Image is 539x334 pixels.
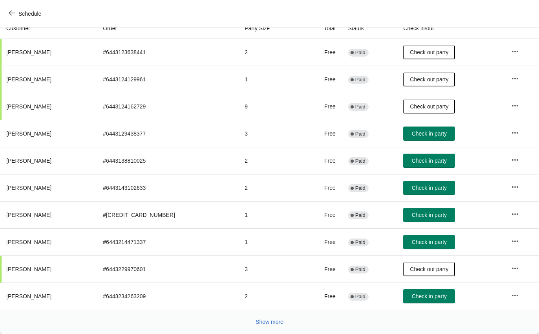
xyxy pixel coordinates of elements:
[238,66,301,93] td: 1
[6,239,51,245] span: [PERSON_NAME]
[97,18,238,39] th: Order
[355,77,365,83] span: Paid
[355,50,365,56] span: Paid
[301,228,342,255] td: Free
[238,120,301,147] td: 3
[403,289,455,303] button: Check in party
[403,72,455,86] button: Check out party
[403,45,455,59] button: Check out party
[403,181,455,195] button: Check in party
[238,39,301,66] td: 2
[6,130,51,137] span: [PERSON_NAME]
[97,93,238,120] td: # 6443124162729
[6,49,51,55] span: [PERSON_NAME]
[301,255,342,283] td: Free
[97,39,238,66] td: # 6443123638441
[355,158,365,164] span: Paid
[301,120,342,147] td: Free
[301,174,342,201] td: Free
[355,185,365,191] span: Paid
[6,158,51,164] span: [PERSON_NAME]
[412,130,447,137] span: Check in party
[252,315,287,329] button: Show more
[410,266,448,272] span: Check out party
[4,7,48,21] button: Schedule
[238,228,301,255] td: 1
[97,174,238,201] td: # 6443143102633
[301,18,342,39] th: Total
[412,185,447,191] span: Check in party
[301,201,342,228] td: Free
[397,18,505,39] th: Check in/out
[355,294,365,300] span: Paid
[238,18,301,39] th: Party Size
[97,66,238,93] td: # 6443124129961
[355,131,365,137] span: Paid
[301,39,342,66] td: Free
[6,103,51,110] span: [PERSON_NAME]
[355,104,365,110] span: Paid
[412,158,447,164] span: Check in party
[410,103,448,110] span: Check out party
[6,76,51,83] span: [PERSON_NAME]
[412,239,447,245] span: Check in party
[6,266,51,272] span: [PERSON_NAME]
[238,93,301,120] td: 9
[97,120,238,147] td: # 6443129438377
[97,228,238,255] td: # 6443214471337
[97,283,238,310] td: # 6443234263209
[97,147,238,174] td: # 6443138810025
[256,319,283,325] span: Show more
[410,49,448,55] span: Check out party
[342,18,397,39] th: Status
[6,212,51,218] span: [PERSON_NAME]
[238,174,301,201] td: 2
[6,185,51,191] span: [PERSON_NAME]
[301,283,342,310] td: Free
[412,212,447,218] span: Check in party
[238,255,301,283] td: 3
[301,147,342,174] td: Free
[238,147,301,174] td: 2
[355,239,365,246] span: Paid
[410,76,448,83] span: Check out party
[97,255,238,283] td: # 6443229970601
[403,208,455,222] button: Check in party
[403,99,455,114] button: Check out party
[238,201,301,228] td: 1
[6,293,51,299] span: [PERSON_NAME]
[355,266,365,273] span: Paid
[97,201,238,228] td: # [CREDIT_CARD_NUMBER]
[301,93,342,120] td: Free
[355,212,365,218] span: Paid
[403,154,455,168] button: Check in party
[238,283,301,310] td: 2
[412,293,447,299] span: Check in party
[18,11,41,17] span: Schedule
[403,235,455,249] button: Check in party
[403,127,455,141] button: Check in party
[301,66,342,93] td: Free
[403,262,455,276] button: Check out party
